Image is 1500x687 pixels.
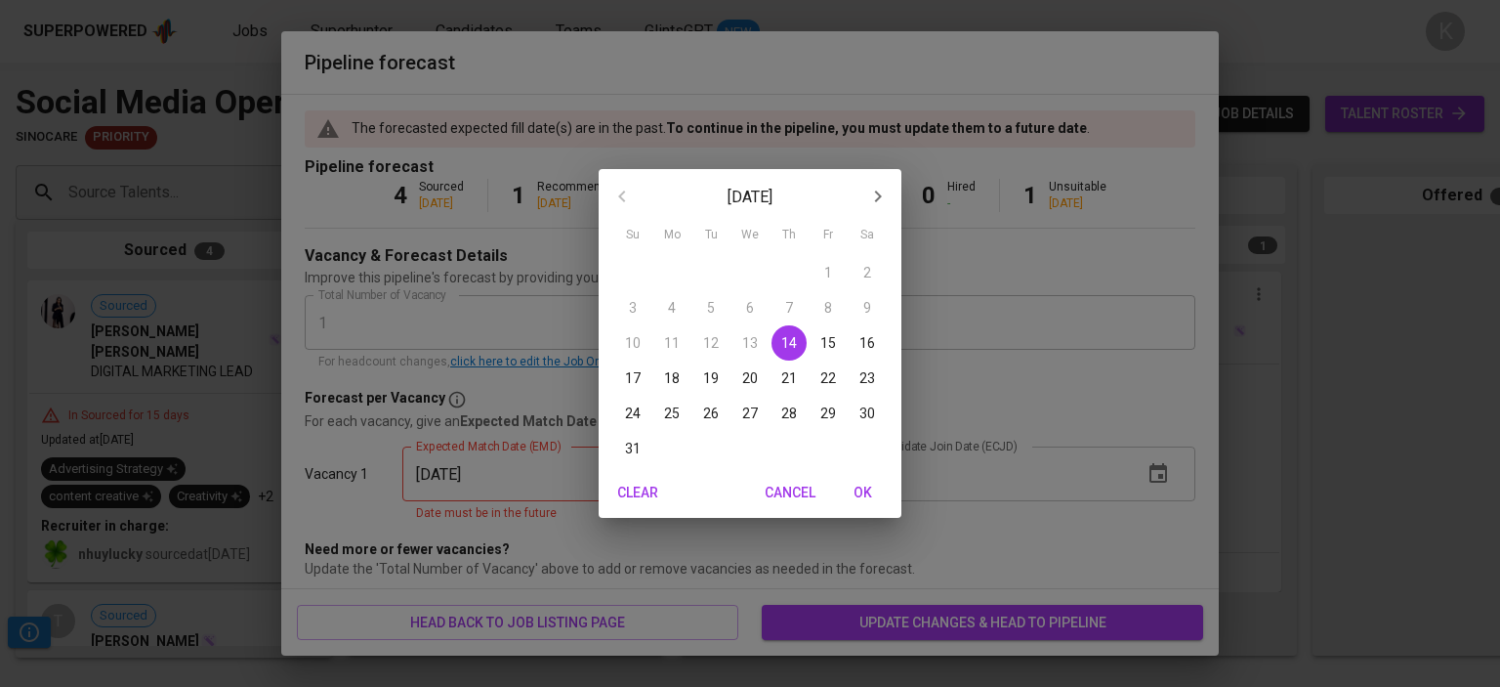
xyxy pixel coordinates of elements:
[850,396,885,431] button: 30
[850,325,885,361] button: 16
[831,475,894,511] button: OK
[654,361,689,396] button: 18
[664,404,680,423] p: 25
[625,439,641,458] p: 31
[771,226,807,245] span: Th
[811,325,846,361] button: 15
[811,361,846,396] button: 22
[615,431,650,466] button: 31
[781,404,797,423] p: 28
[703,368,719,388] p: 19
[732,361,768,396] button: 20
[781,333,797,353] p: 14
[820,368,836,388] p: 22
[742,368,758,388] p: 20
[654,226,689,245] span: Mo
[757,475,823,511] button: Cancel
[654,396,689,431] button: 25
[771,325,807,361] button: 14
[839,481,886,505] span: OK
[615,361,650,396] button: 17
[693,396,729,431] button: 26
[615,396,650,431] button: 24
[703,404,719,423] p: 26
[732,396,768,431] button: 27
[732,226,768,245] span: We
[811,226,846,245] span: Fr
[606,475,669,511] button: Clear
[859,404,875,423] p: 30
[850,226,885,245] span: Sa
[693,226,729,245] span: Tu
[614,481,661,505] span: Clear
[859,333,875,353] p: 16
[765,481,815,505] span: Cancel
[742,404,758,423] p: 27
[820,404,836,423] p: 29
[771,361,807,396] button: 21
[859,368,875,388] p: 23
[693,361,729,396] button: 19
[811,396,846,431] button: 29
[781,368,797,388] p: 21
[820,333,836,353] p: 15
[664,368,680,388] p: 18
[646,186,854,209] p: [DATE]
[625,404,641,423] p: 24
[615,226,650,245] span: Su
[625,368,641,388] p: 17
[850,361,885,396] button: 23
[771,396,807,431] button: 28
